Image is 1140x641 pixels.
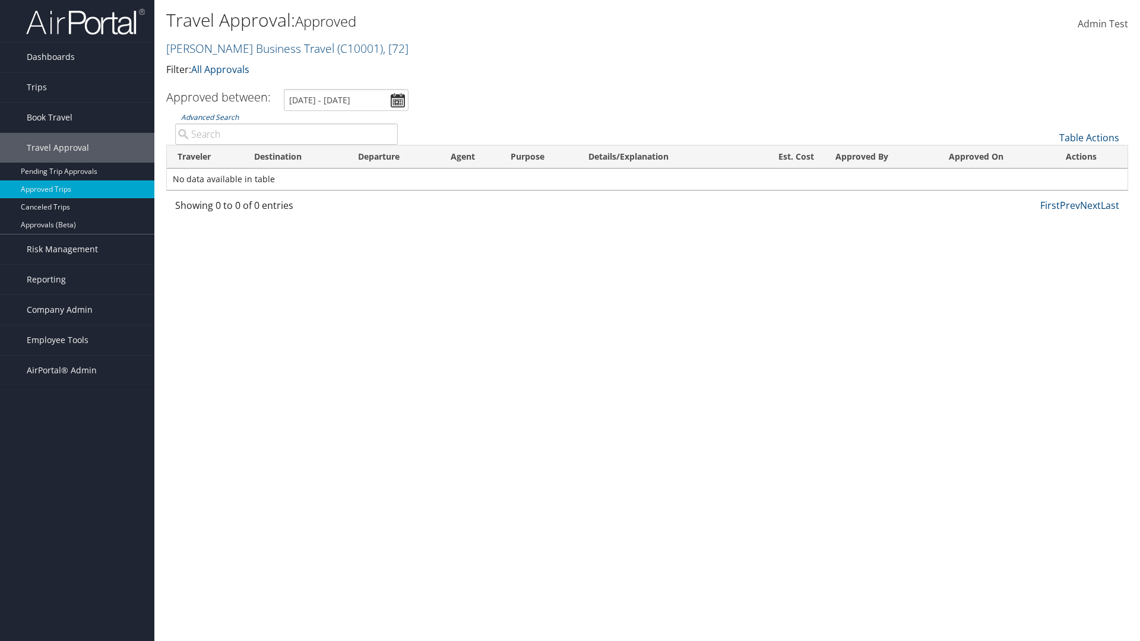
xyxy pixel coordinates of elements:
span: , [ 72 ] [383,40,408,56]
a: First [1040,199,1060,212]
a: Prev [1060,199,1080,212]
span: Risk Management [27,234,98,264]
span: Dashboards [27,42,75,72]
small: Approved [295,11,356,31]
span: Trips [27,72,47,102]
th: Approved By: activate to sort column ascending [825,145,939,169]
span: Travel Approval [27,133,89,163]
a: Last [1101,199,1119,212]
h3: Approved between: [166,89,271,105]
span: Admin Test [1078,17,1128,30]
span: AirPortal® Admin [27,356,97,385]
span: Book Travel [27,103,72,132]
th: Traveler: activate to sort column ascending [167,145,243,169]
th: Agent [440,145,500,169]
div: Showing 0 to 0 of 0 entries [175,198,398,218]
th: Destination: activate to sort column ascending [243,145,347,169]
a: Next [1080,199,1101,212]
th: Approved On: activate to sort column ascending [938,145,1055,169]
th: Departure: activate to sort column ascending [347,145,440,169]
th: Purpose [500,145,577,169]
span: ( C10001 ) [337,40,383,56]
input: Advanced Search [175,123,398,145]
p: Filter: [166,62,807,78]
a: [PERSON_NAME] Business Travel [166,40,408,56]
a: Table Actions [1059,131,1119,144]
td: No data available in table [167,169,1128,190]
th: Details/Explanation [578,145,743,169]
a: Admin Test [1078,6,1128,43]
img: airportal-logo.png [26,8,145,36]
th: Est. Cost: activate to sort column ascending [743,145,825,169]
span: Company Admin [27,295,93,325]
span: Reporting [27,265,66,294]
h1: Travel Approval: [166,8,807,33]
span: Employee Tools [27,325,88,355]
th: Actions [1055,145,1128,169]
a: All Approvals [191,63,249,76]
a: Advanced Search [181,112,239,122]
input: [DATE] - [DATE] [284,89,408,111]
